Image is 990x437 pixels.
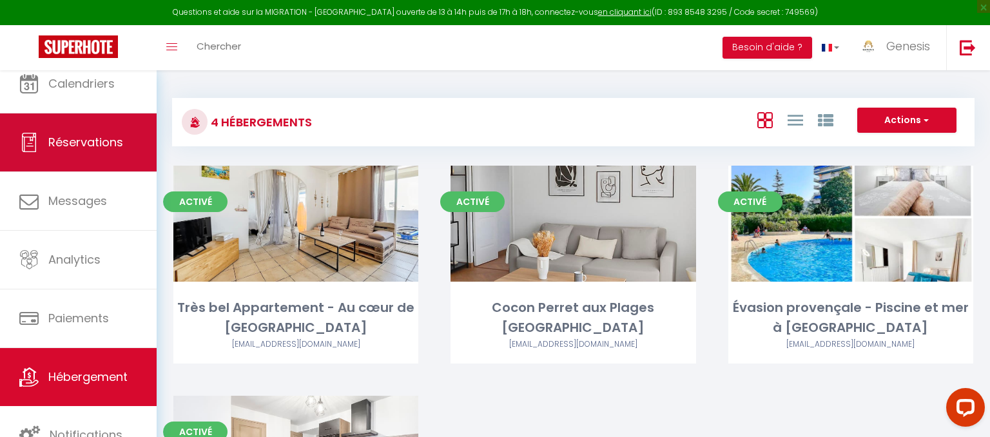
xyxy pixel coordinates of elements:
[173,338,418,351] div: Airbnb
[757,109,773,130] a: Vue en Box
[48,369,128,385] span: Hébergement
[812,211,889,237] a: Editer
[886,38,930,54] span: Genesis
[257,211,335,237] a: Editer
[39,35,118,58] img: Super Booking
[534,211,612,237] a: Editer
[48,193,107,209] span: Messages
[48,310,109,326] span: Paiements
[728,298,973,338] div: Évasion provençale - Piscine et mer à [GEOGRAPHIC_DATA]
[48,134,123,150] span: Réservations
[48,251,101,267] span: Analytics
[936,383,990,437] iframe: LiveChat chat widget
[718,191,782,212] span: Activé
[163,191,228,212] span: Activé
[187,25,251,70] a: Chercher
[598,6,652,17] a: en cliquant ici
[849,25,946,70] a: ... Genesis
[857,108,956,133] button: Actions
[723,37,812,59] button: Besoin d'aide ?
[208,108,312,137] h3: 4 Hébergements
[818,109,833,130] a: Vue par Groupe
[197,39,241,53] span: Chercher
[48,75,115,92] span: Calendriers
[451,298,695,338] div: Cocon Perret aux Plages [GEOGRAPHIC_DATA]
[788,109,803,130] a: Vue en Liste
[859,37,878,56] img: ...
[440,191,505,212] span: Activé
[451,338,695,351] div: Airbnb
[728,338,973,351] div: Airbnb
[960,39,976,55] img: logout
[173,298,418,338] div: Très bel Appartement - Au cœur de [GEOGRAPHIC_DATA]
